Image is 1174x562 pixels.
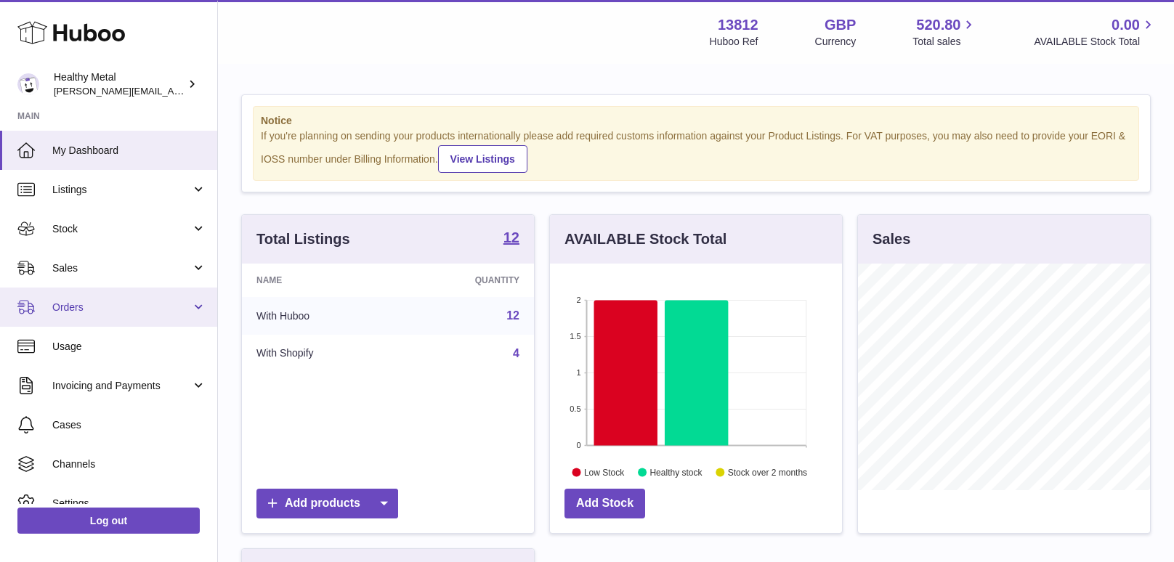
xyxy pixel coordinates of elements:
[17,73,39,95] img: jose@healthy-metal.com
[52,222,191,236] span: Stock
[256,229,350,249] h3: Total Listings
[576,296,580,304] text: 2
[52,418,206,432] span: Cases
[52,301,191,314] span: Orders
[1034,15,1157,49] a: 0.00 AVAILABLE Stock Total
[52,144,206,158] span: My Dashboard
[52,379,191,393] span: Invoicing and Payments
[584,467,625,477] text: Low Stock
[54,85,291,97] span: [PERSON_NAME][EMAIL_ADDRESS][DOMAIN_NAME]
[503,230,519,245] strong: 12
[710,35,758,49] div: Huboo Ref
[815,35,857,49] div: Currency
[242,264,400,297] th: Name
[52,340,206,354] span: Usage
[912,35,977,49] span: Total sales
[503,230,519,248] a: 12
[400,264,534,297] th: Quantity
[438,145,527,173] a: View Listings
[261,114,1131,128] strong: Notice
[916,15,960,35] span: 520.80
[513,347,519,359] a: 4
[242,335,400,372] td: With Shopify
[570,404,580,413] text: 0.5
[54,70,185,98] div: Healthy Metal
[1112,15,1140,35] span: 0.00
[564,229,726,249] h3: AVAILABLE Stock Total
[261,129,1131,173] div: If you're planning on sending your products internationally please add required customs informati...
[873,229,910,249] h3: Sales
[242,297,400,335] td: With Huboo
[17,508,200,534] a: Log out
[825,15,856,35] strong: GBP
[52,183,191,197] span: Listings
[256,489,398,518] a: Add products
[52,457,206,471] span: Channels
[649,467,703,477] text: Healthy stock
[912,15,977,49] a: 520.80 Total sales
[506,309,519,322] a: 12
[576,368,580,377] text: 1
[728,467,807,477] text: Stock over 2 months
[52,497,206,510] span: Settings
[718,15,758,35] strong: 13812
[576,441,580,449] text: 0
[564,489,645,518] a: Add Stock
[1034,35,1157,49] span: AVAILABLE Stock Total
[570,332,580,341] text: 1.5
[52,261,191,275] span: Sales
